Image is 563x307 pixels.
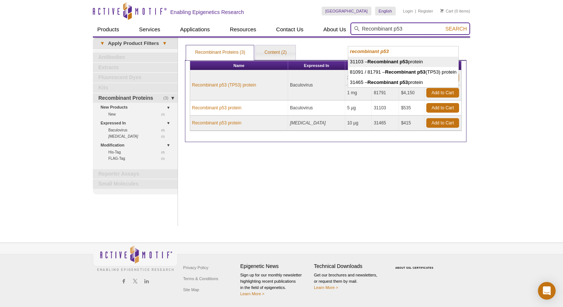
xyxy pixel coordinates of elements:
table: Click to Verify - This site chose Symantec SSL for secure e-commerce and confidential communicati... [388,256,443,272]
span: ▾ [97,40,108,47]
li: 31465 – protein [348,77,459,88]
a: Contact Us [272,22,308,36]
li: 31103 – protein [348,57,459,67]
i: [MEDICAL_DATA] [290,120,326,126]
button: Search [443,25,469,32]
a: English [375,7,396,15]
a: Cart [440,8,453,14]
a: Register [418,8,433,14]
strong: Recombinant p53 [385,69,426,75]
span: (2) [161,149,169,155]
strong: Recombinant p53 [367,80,408,85]
a: Fluorescent Dyes [93,73,178,82]
div: Open Intercom Messenger [538,282,556,300]
li: 81091 / 81791 – (TP53) protein [348,67,459,77]
a: Expressed In [101,119,173,127]
td: 10 µg [345,116,372,131]
a: (2)Baculovirus [108,127,169,133]
span: (3) [163,93,172,103]
a: Recombinant Proteins (3) [186,45,254,60]
a: Login [403,8,413,14]
a: Content (2) [256,45,296,60]
strong: recombinant p53 [350,49,389,54]
span: (1) [161,155,169,162]
a: Services [134,22,165,36]
a: Learn More > [240,292,265,296]
a: Small Molecules [93,179,178,189]
h4: Technical Downloads [314,263,384,269]
img: Active Motif, [93,243,178,273]
td: $4,150 [399,85,424,100]
td: 31465 [372,116,399,131]
strong: Recombinant p53 [367,59,408,64]
td: 31103 [372,100,399,116]
td: 81791 [372,85,399,100]
li: | [415,7,416,15]
a: Products [93,22,123,36]
h4: Epigenetic News [240,263,310,269]
a: Antibodies [93,53,178,62]
a: ▾Apply Product Filters▾ [93,38,178,49]
a: New Products [101,103,173,111]
a: Learn More > [314,285,338,290]
th: Format [345,61,372,70]
td: 20 µg [345,70,372,85]
span: Search [445,26,467,32]
img: Your Cart [440,9,444,13]
th: Name [190,61,288,70]
h2: Enabling Epigenetics Research [170,9,244,15]
a: Add to Cart [426,103,459,113]
a: [GEOGRAPHIC_DATA] [322,7,371,15]
span: (1) [161,133,169,140]
th: Expressed In [288,61,345,70]
a: (3)Recombinant Proteins [93,93,178,103]
a: ABOUT SSL CERTIFICATES [395,267,434,269]
td: Baculovirus [288,70,345,100]
td: 1 mg [345,85,372,100]
span: ▾ [159,40,170,47]
span: (2) [161,127,169,133]
td: $535 [399,100,424,116]
a: Add to Cart [426,88,459,98]
a: Terms & Conditions [181,273,220,284]
a: Extracts [93,63,178,73]
a: Resources [225,22,261,36]
i: [MEDICAL_DATA] [108,134,138,138]
a: Add to Cart [426,118,459,128]
p: Sign up for our monthly newsletter highlighting recent publications in the field of epigenetics. [240,272,310,297]
p: Get our brochures and newsletters, or request them by mail. [314,272,384,291]
a: Recombinant p53 protein [192,105,241,111]
a: About Us [319,22,351,36]
li: (0 items) [440,7,470,15]
a: Modification [101,141,173,149]
a: Privacy Policy [181,262,210,273]
a: (1)FLAG-Tag [108,155,169,162]
td: 5 µg [345,100,372,116]
td: $415 [399,116,424,131]
a: (1) [MEDICAL_DATA] [108,133,169,140]
a: (1)New [108,111,169,117]
a: Kits [93,83,178,93]
a: (2)His-Tag [108,149,169,155]
td: Baculovirus [288,100,345,116]
a: Recombinant p53 (TP53) protein [192,82,256,88]
span: (1) [161,111,169,117]
a: Applications [176,22,214,36]
a: Site Map [181,284,201,295]
a: Reporter Assays [93,169,178,179]
input: Keyword, Cat. No. [350,22,470,35]
a: Recombinant p53 protein [192,120,241,126]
